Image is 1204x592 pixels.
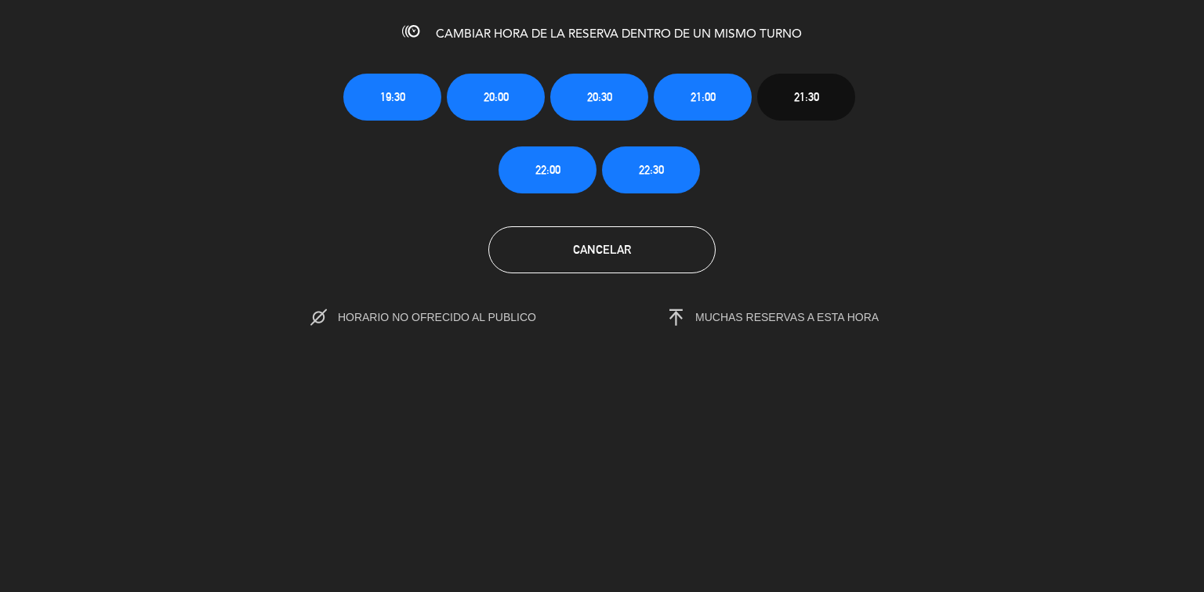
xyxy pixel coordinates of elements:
span: 21:00 [691,88,716,106]
button: 20:00 [447,74,545,121]
span: Cancelar [573,243,631,256]
span: MUCHAS RESERVAS A ESTA HORA [695,311,879,323]
button: 20:30 [550,74,648,121]
span: CAMBIAR HORA DE LA RESERVA DENTRO DE UN MISMO TURNO [436,28,802,41]
span: HORARIO NO OFRECIDO AL PUBLICO [338,311,569,323]
span: 22:00 [535,161,560,179]
button: 19:30 [343,74,441,121]
button: 22:00 [499,146,597,193]
button: 21:00 [654,74,752,121]
button: 21:30 [757,74,855,121]
span: 19:30 [380,88,405,106]
span: 20:30 [587,88,612,106]
button: Cancelar [488,226,716,273]
button: 22:30 [602,146,700,193]
span: 20:00 [484,88,509,106]
span: 22:30 [639,161,664,179]
span: 21:30 [794,88,819,106]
